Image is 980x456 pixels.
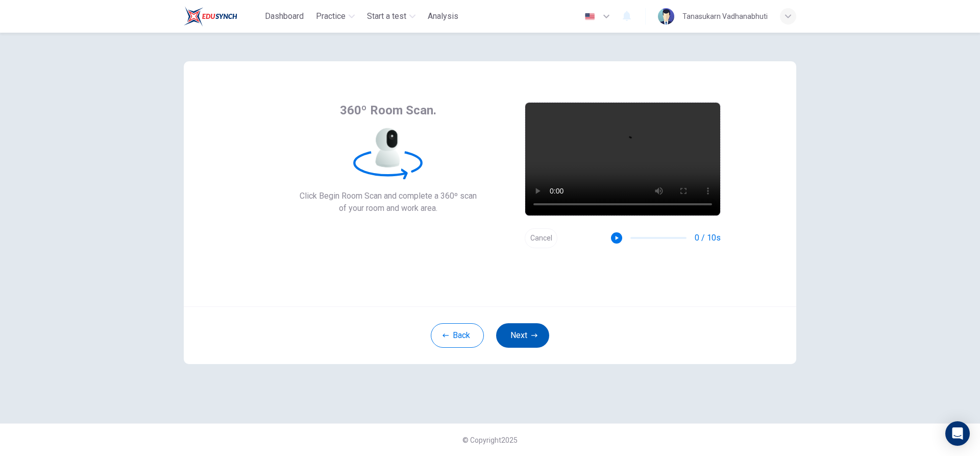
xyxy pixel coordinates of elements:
[367,10,406,22] span: Start a test
[363,7,420,26] button: Start a test
[265,10,304,22] span: Dashboard
[496,323,549,348] button: Next
[428,10,458,22] span: Analysis
[300,190,477,202] span: Click Begin Room Scan and complete a 360º scan
[583,13,596,20] img: en
[316,10,346,22] span: Practice
[682,10,768,22] div: Tanasukarn Vadhanabhuti
[431,323,484,348] button: Back
[658,8,674,25] img: Profile picture
[424,7,462,26] button: Analysis
[340,102,436,118] span: 360º Room Scan.
[462,436,518,444] span: © Copyright 2025
[184,6,237,27] img: Train Test logo
[300,202,477,214] span: of your room and work area.
[184,6,261,27] a: Train Test logo
[525,228,557,248] button: Cancel
[695,232,721,244] span: 0 / 10s
[261,7,308,26] button: Dashboard
[312,7,359,26] button: Practice
[945,421,970,446] div: Open Intercom Messenger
